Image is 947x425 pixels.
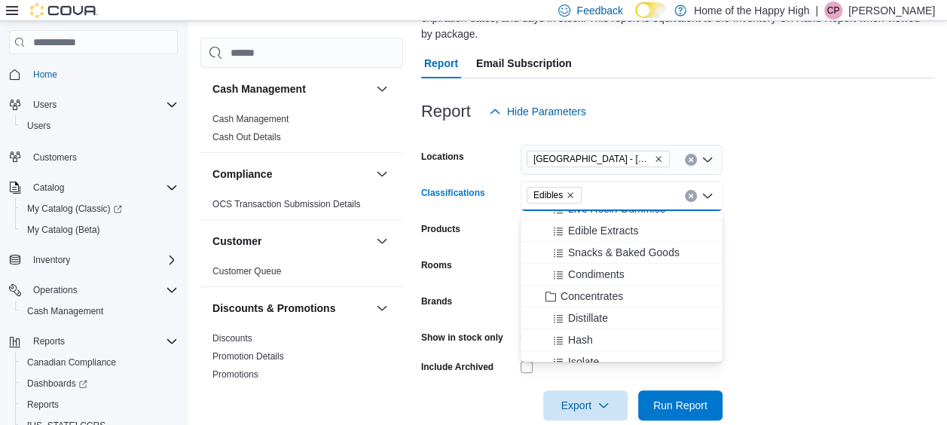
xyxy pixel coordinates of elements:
label: Include Archived [421,361,493,373]
button: Open list of options [701,154,713,166]
button: Discounts & Promotions [212,301,370,316]
div: Cash Management [200,110,403,152]
button: Close list of options [701,190,713,202]
a: Promotion Details [212,351,284,362]
button: Customers [3,145,184,167]
button: Customer [373,232,391,250]
label: Show in stock only [421,332,503,344]
span: Dark Mode [635,18,636,19]
span: Users [33,99,57,111]
button: Compliance [373,165,391,183]
a: Canadian Compliance [21,353,122,371]
a: Dashboards [21,375,93,393]
span: Dashboards [21,375,178,393]
button: Operations [3,280,184,301]
h3: Customer [212,234,261,249]
a: Cash Out Details [212,132,281,142]
a: Dashboards [15,373,184,394]
span: Operations [33,284,78,296]
label: Classifications [421,187,485,199]
span: Reports [27,332,178,350]
span: Users [27,96,178,114]
button: Export [543,390,628,420]
span: Email Subscription [476,48,572,78]
button: Users [15,115,184,136]
button: Remove Edibles from selection in this group [566,191,575,200]
a: Discounts [212,333,252,344]
span: Feedback [576,3,622,18]
a: Users [21,117,57,135]
span: Concentrates [561,289,623,304]
span: Cash Management [212,113,289,125]
button: Hash [521,329,722,351]
span: Cash Management [21,302,178,320]
span: Users [27,120,50,132]
button: Snacks & Baked Goods [521,242,722,264]
button: Cash Management [15,301,184,322]
button: Remove Edmonton - Dovercourt - Pop's Cannabis from selection in this group [654,154,663,164]
input: Dark Mode [635,2,667,18]
div: Customer [200,262,403,286]
h3: Cash Management [212,81,306,96]
span: Customers [27,147,178,166]
button: Reports [27,332,71,350]
img: Cova [30,3,98,18]
button: Hide Parameters [483,96,592,127]
span: CP [827,2,840,20]
span: Distillate [568,310,608,326]
span: Reports [21,396,178,414]
a: My Catalog (Beta) [21,221,106,239]
span: Export [552,390,619,420]
a: Reports [21,396,65,414]
button: Catalog [3,177,184,198]
span: Hash [568,332,593,347]
span: Home [27,65,178,84]
button: Condiments [521,264,722,286]
button: Compliance [212,167,370,182]
span: Users [21,117,178,135]
button: Customer [212,234,370,249]
span: Isolate [568,354,599,369]
button: Operations [27,281,84,299]
h3: Discounts & Promotions [212,301,335,316]
button: Isolate [521,351,722,373]
div: Discounts & Promotions [200,329,403,390]
a: Customers [27,148,83,167]
label: Locations [421,151,464,163]
a: My Catalog (Classic) [15,198,184,219]
span: Cash Management [27,305,103,317]
span: Condiments [568,267,625,282]
label: Rooms [421,259,452,271]
button: Users [27,96,63,114]
span: Report [424,48,458,78]
span: Cash Out Details [212,131,281,143]
div: Compliance [200,195,403,219]
span: Home [33,69,57,81]
span: Snacks & Baked Goods [568,245,680,260]
span: My Catalog (Beta) [21,221,178,239]
a: Customer Queue [212,266,281,277]
span: Catalog [33,182,64,194]
h3: Compliance [212,167,272,182]
span: Run Report [653,398,707,413]
span: Hide Parameters [507,104,586,119]
a: Home [27,66,63,84]
span: My Catalog (Classic) [27,203,122,215]
span: Discounts [212,332,252,344]
p: [PERSON_NAME] [848,2,935,20]
span: Promotion Details [212,350,284,362]
span: [GEOGRAPHIC_DATA] - [GEOGRAPHIC_DATA] - Pop's Cannabis [533,151,651,167]
h3: Report [421,102,471,121]
span: My Catalog (Beta) [27,224,100,236]
button: Home [3,63,184,85]
button: Clear input [685,190,697,202]
span: Reports [27,399,59,411]
span: Promotions [212,368,258,381]
span: Dashboards [27,378,87,390]
button: Distillate [521,307,722,329]
div: Carmella Parks [824,2,842,20]
span: Canadian Compliance [21,353,178,371]
span: Customer Queue [212,265,281,277]
button: My Catalog (Beta) [15,219,184,240]
span: Edmonton - Dovercourt - Pop's Cannabis [527,151,670,167]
